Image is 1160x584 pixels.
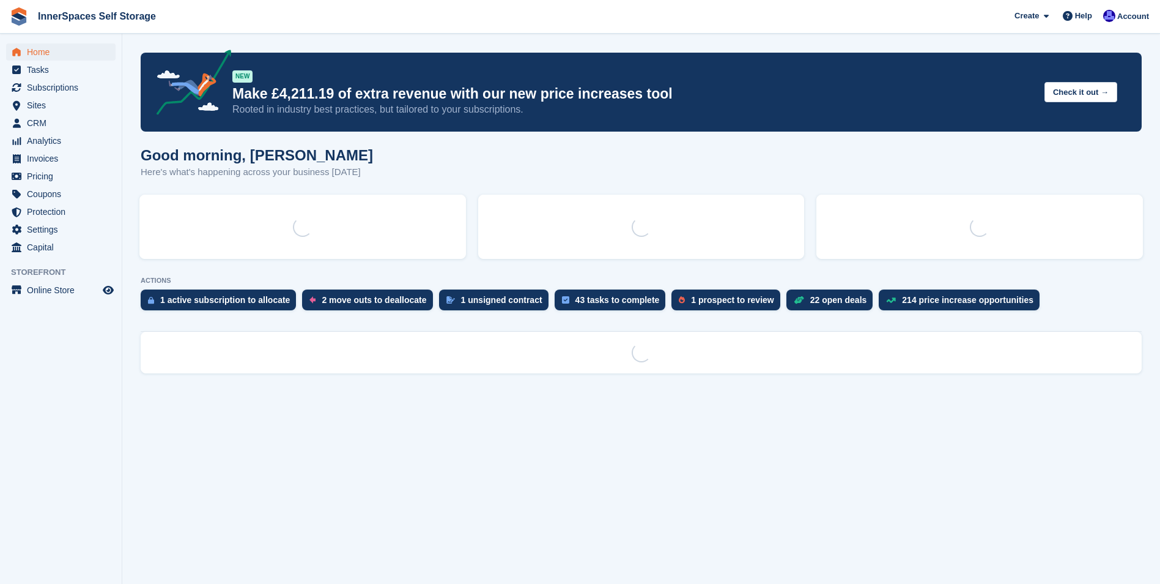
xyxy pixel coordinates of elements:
[148,296,154,304] img: active_subscription_to_allocate_icon-d502201f5373d7db506a760aba3b589e785aa758c864c3986d89f69b8ff3...
[27,79,100,96] span: Subscriptions
[886,298,896,303] img: price_increase_opportunities-93ffe204e8149a01c8c9dc8f82e8f89637d9d84a8eef4429ea346261dce0b2c0.svg
[555,290,672,316] a: 43 tasks to complete
[27,282,100,299] span: Online Store
[160,295,290,305] div: 1 active subscription to allocate
[10,7,28,26] img: stora-icon-8386f47178a22dfd0bd8f6a31ec36ba5ce8667c1dd55bd0f319d3a0aa187defe.svg
[6,150,116,167] a: menu
[562,296,569,304] img: task-75834270c22a3079a89374b754ae025e5fb1db73e45f91037f5363f120a921f8.svg
[27,221,100,238] span: Settings
[101,283,116,298] a: Preview store
[6,239,116,256] a: menu
[6,132,116,149] a: menu
[6,97,116,114] a: menu
[461,295,542,305] div: 1 unsigned contract
[446,296,455,304] img: contract_signature_icon-13c848040528278c33f63329250d36e43548de30e8caae1d1a13099fd9432cc5.svg
[575,295,660,305] div: 43 tasks to complete
[141,165,373,179] p: Here's what's happening across your business [DATE]
[27,132,100,149] span: Analytics
[322,295,426,305] div: 2 move outs to deallocate
[6,185,116,203] a: menu
[6,114,116,132] a: menu
[27,150,100,167] span: Invoices
[27,61,100,78] span: Tasks
[232,85,1035,103] p: Make £4,211.19 of extra revenue with our new price increases tool
[27,239,100,256] span: Capital
[6,61,116,78] a: menu
[11,266,122,279] span: Storefront
[691,295,774,305] div: 1 prospect to review
[786,290,879,316] a: 22 open deals
[1014,10,1039,22] span: Create
[1044,82,1117,102] button: Check it out →
[6,203,116,220] a: menu
[302,290,438,316] a: 2 move outs to deallocate
[810,295,867,305] div: 22 open deals
[6,221,116,238] a: menu
[671,290,786,316] a: 1 prospect to review
[27,97,100,114] span: Sites
[1075,10,1092,22] span: Help
[27,114,100,132] span: CRM
[141,147,373,163] h1: Good morning, [PERSON_NAME]
[439,290,555,316] a: 1 unsigned contract
[27,203,100,220] span: Protection
[6,79,116,96] a: menu
[902,295,1033,305] div: 214 price increase opportunities
[6,282,116,299] a: menu
[794,296,804,304] img: deal-1b604bf984904fb50ccaf53a9ad4b4a5d6e5aea283cecdc64d6e3604feb123c2.svg
[1103,10,1115,22] img: Russell Harding
[33,6,161,26] a: InnerSpaces Self Storage
[879,290,1046,316] a: 214 price increase opportunities
[232,103,1035,116] p: Rooted in industry best practices, but tailored to your subscriptions.
[6,43,116,61] a: menu
[27,168,100,185] span: Pricing
[309,296,316,304] img: move_outs_to_deallocate_icon-f764333ba52eb49d3ac5e1228854f67142a1ed5810a6f6cc68b1a99e826820c5.svg
[6,168,116,185] a: menu
[27,43,100,61] span: Home
[141,290,302,316] a: 1 active subscription to allocate
[146,50,232,119] img: price-adjustments-announcement-icon-8257ccfd72463d97f412b2fc003d46551f7dbcb40ab6d574587a9cd5c0d94...
[141,277,1142,285] p: ACTIONS
[1117,10,1149,23] span: Account
[27,185,100,203] span: Coupons
[679,296,685,304] img: prospect-51fa495bee0391a8d652442698ab0144808aea92771e9ea1ae160a38d050c398.svg
[232,70,253,83] div: NEW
